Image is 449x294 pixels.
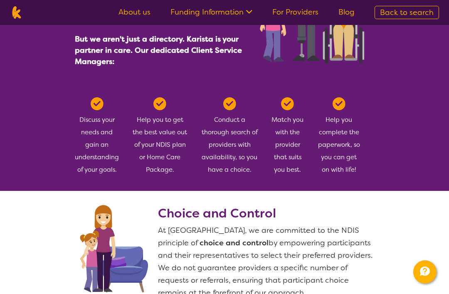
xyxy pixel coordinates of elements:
[91,97,104,110] img: Tick
[75,34,242,67] span: But we aren't just a directory. Karista is your partner in care. Our dedicated Client Service Man...
[170,7,252,17] a: Funding Information
[118,7,150,17] a: About us
[375,6,439,19] a: Back to search
[75,97,119,176] div: Discuss your needs and gain an understanding of your goals.
[201,97,258,176] div: Conduct a thorough search of providers with availability, so you have a choice.
[338,7,355,17] a: Blog
[271,97,304,176] div: Match you with the provider that suits you best.
[223,97,236,110] img: Tick
[153,97,166,110] img: Tick
[158,206,374,221] h2: Choice and Control
[333,97,345,110] img: Tick
[413,260,437,284] button: Channel Menu
[272,7,318,17] a: For Providers
[317,97,361,176] div: Help you complete the paperwork, so you can get on with life!
[10,6,23,19] img: Karista logo
[200,238,269,248] b: choice and control
[380,7,434,17] span: Back to search
[132,97,187,176] div: Help you to get the best value out of your NDIS plan or Home Care Package.
[281,97,294,110] img: Tick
